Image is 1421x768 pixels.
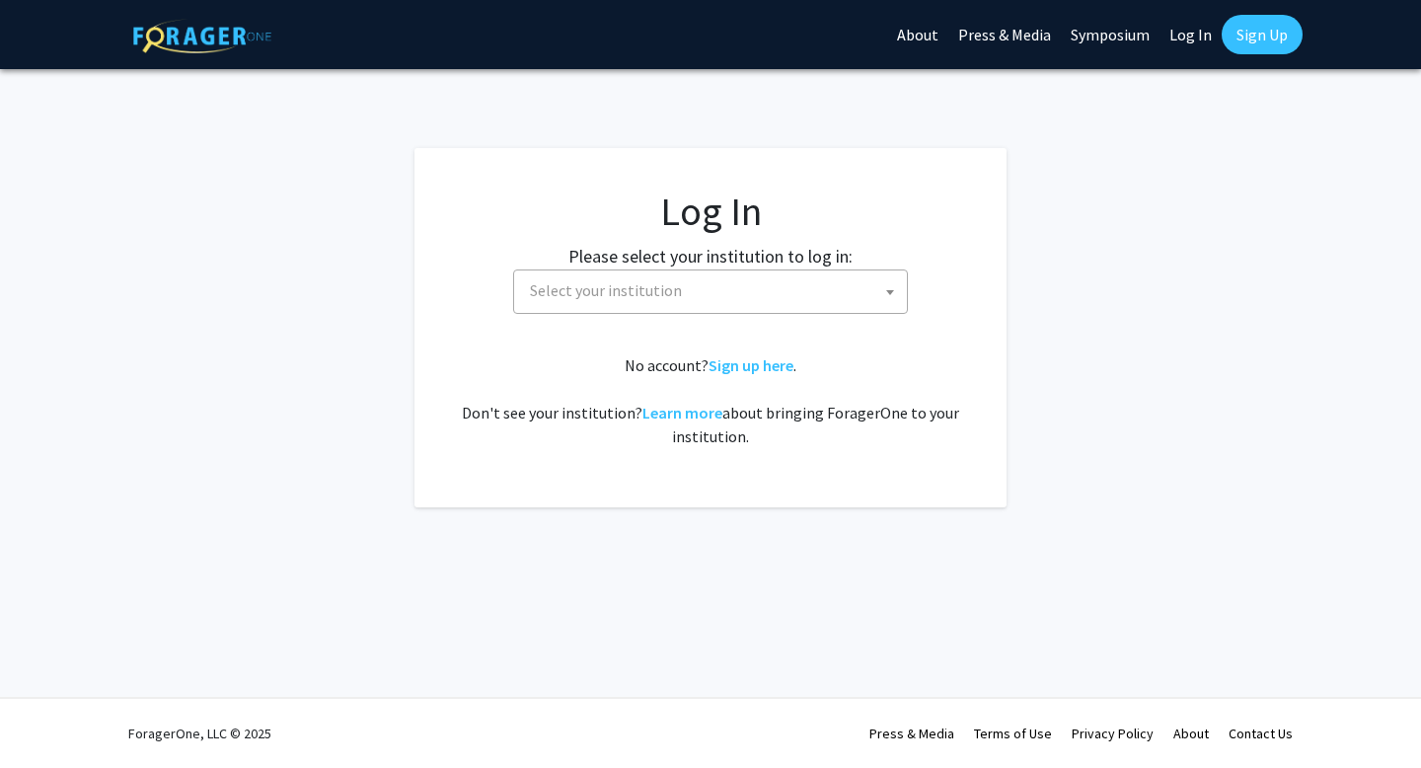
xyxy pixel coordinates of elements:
[1222,15,1303,54] a: Sign Up
[709,355,793,375] a: Sign up here
[1229,725,1293,742] a: Contact Us
[530,280,682,300] span: Select your institution
[513,269,908,314] span: Select your institution
[1072,725,1154,742] a: Privacy Policy
[974,725,1052,742] a: Terms of Use
[642,403,722,422] a: Learn more about bringing ForagerOne to your institution
[133,19,271,53] img: ForagerOne Logo
[869,725,954,742] a: Press & Media
[454,353,967,448] div: No account? . Don't see your institution? about bringing ForagerOne to your institution.
[128,699,271,768] div: ForagerOne, LLC © 2025
[1173,725,1209,742] a: About
[522,270,907,311] span: Select your institution
[568,243,853,269] label: Please select your institution to log in:
[454,188,967,235] h1: Log In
